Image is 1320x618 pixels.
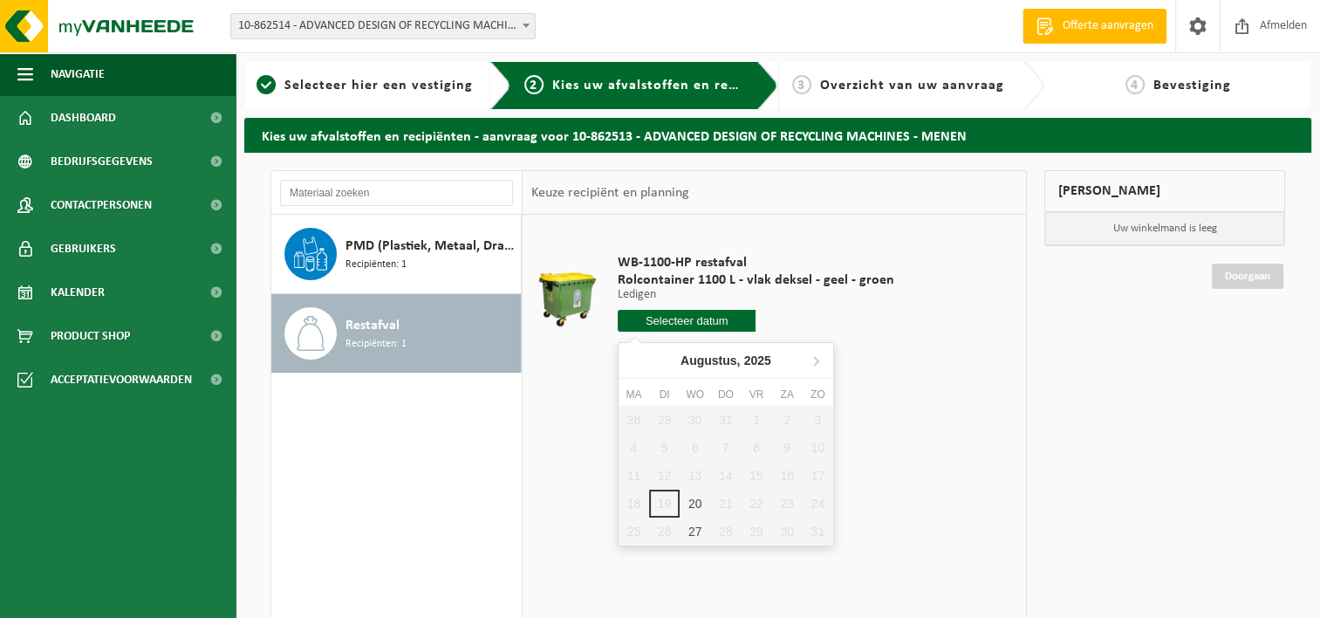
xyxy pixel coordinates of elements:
[345,257,407,273] span: Recipiënten: 1
[674,347,778,374] div: Augustus,
[51,96,116,140] span: Dashboard
[523,171,697,215] div: Keuze recipiënt en planning
[619,386,649,403] div: ma
[271,215,522,294] button: PMD (Plastiek, Metaal, Drankkartons) (bedrijven) Recipiënten: 1
[51,183,152,227] span: Contactpersonen
[618,271,894,289] span: Rolcontainer 1100 L - vlak deksel - geel - groen
[820,79,1004,93] span: Overzicht van uw aanvraag
[280,180,513,206] input: Materiaal zoeken
[741,386,771,403] div: vr
[244,118,1311,152] h2: Kies uw afvalstoffen en recipiënten - aanvraag voor 10-862513 - ADVANCED DESIGN OF RECYCLING MACH...
[345,315,400,336] span: Restafval
[1045,212,1284,245] p: Uw winkelmand is leeg
[618,254,894,271] span: WB-1100-HP restafval
[51,358,192,402] span: Acceptatievoorwaarden
[618,289,894,301] p: Ledigen
[792,75,811,94] span: 3
[680,386,710,403] div: wo
[680,490,710,518] div: 20
[51,227,116,271] span: Gebruikers
[744,354,771,367] i: 2025
[803,386,833,403] div: zo
[256,75,276,94] span: 1
[772,386,803,403] div: za
[1212,264,1283,289] a: Doorgaan
[345,336,407,353] span: Recipiënten: 1
[649,386,680,403] div: di
[618,310,756,332] input: Selecteer datum
[51,52,105,96] span: Navigatie
[253,75,476,96] a: 1Selecteer hier een vestiging
[51,271,105,314] span: Kalender
[51,314,130,358] span: Product Shop
[284,79,473,93] span: Selecteer hier een vestiging
[231,14,535,38] span: 10-862514 - ADVANCED DESIGN OF RECYCLING MACHINES - MENEN
[710,386,741,403] div: do
[1022,9,1166,44] a: Offerte aanvragen
[680,518,710,546] div: 27
[1058,17,1158,35] span: Offerte aanvragen
[230,13,536,39] span: 10-862514 - ADVANCED DESIGN OF RECYCLING MACHINES - MENEN
[271,294,522,373] button: Restafval Recipiënten: 1
[51,140,153,183] span: Bedrijfsgegevens
[552,79,792,93] span: Kies uw afvalstoffen en recipiënten
[1044,170,1285,212] div: [PERSON_NAME]
[1125,75,1145,94] span: 4
[345,236,516,257] span: PMD (Plastiek, Metaal, Drankkartons) (bedrijven)
[524,75,544,94] span: 2
[1153,79,1231,93] span: Bevestiging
